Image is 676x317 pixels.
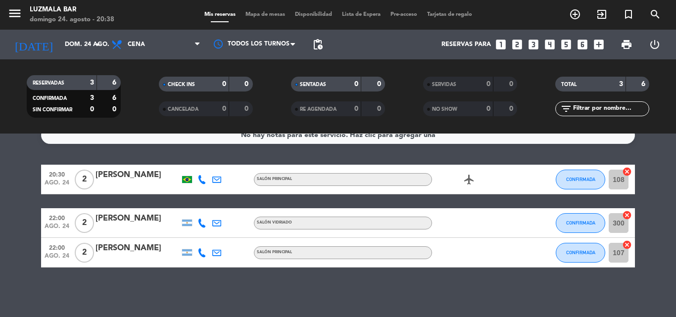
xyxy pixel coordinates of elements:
span: 2 [75,170,94,189]
i: cancel [622,167,632,177]
i: exit_to_app [596,8,608,20]
strong: 3 [90,94,94,101]
i: looks_two [511,38,524,51]
strong: 0 [486,81,490,88]
div: [PERSON_NAME] [96,242,180,255]
i: looks_6 [576,38,589,51]
strong: 0 [244,81,250,88]
strong: 6 [112,94,118,101]
strong: 3 [90,79,94,86]
span: Salón Principal [257,177,292,181]
span: Pre-acceso [386,12,422,17]
span: 2 [75,213,94,233]
i: looks_4 [543,38,556,51]
div: No hay notas para este servicio. Haz clic para agregar una [241,130,435,141]
span: pending_actions [312,39,324,50]
strong: 0 [354,105,358,112]
strong: 0 [509,81,515,88]
div: Luzmala Bar [30,5,114,15]
i: cancel [622,240,632,250]
span: Tarjetas de regalo [422,12,477,17]
span: SENTADAS [300,82,326,87]
strong: 0 [244,105,250,112]
span: CONFIRMADA [566,250,595,255]
strong: 6 [641,81,647,88]
strong: 0 [509,105,515,112]
i: power_settings_new [649,39,661,50]
div: [PERSON_NAME] [96,212,180,225]
i: filter_list [560,103,572,115]
strong: 3 [619,81,623,88]
strong: 0 [486,105,490,112]
strong: 0 [354,81,358,88]
i: arrow_drop_down [92,39,104,50]
span: CHECK INS [168,82,195,87]
span: Mis reservas [199,12,241,17]
i: looks_3 [527,38,540,51]
span: CONFIRMADA [33,96,67,101]
i: menu [7,6,22,21]
strong: 0 [377,81,383,88]
span: 2 [75,243,94,263]
i: looks_5 [560,38,573,51]
span: NO SHOW [432,107,457,112]
span: ago. 24 [45,180,69,191]
i: [DATE] [7,34,60,55]
i: add_box [592,38,605,51]
span: RE AGENDADA [300,107,337,112]
span: 22:00 [45,241,69,253]
strong: 0 [222,105,226,112]
i: airplanemode_active [463,174,475,185]
span: Lista de Espera [337,12,386,17]
strong: 0 [377,105,383,112]
span: 20:30 [45,168,69,180]
span: Cena [128,41,145,48]
span: Salón Principal [257,250,292,254]
input: Filtrar por nombre... [572,103,649,114]
div: domingo 24. agosto - 20:38 [30,15,114,25]
div: [PERSON_NAME] [96,169,180,181]
span: Mapa de mesas [241,12,290,17]
span: ago. 24 [45,223,69,234]
span: TOTAL [561,82,577,87]
strong: 0 [112,106,118,113]
i: add_circle_outline [569,8,581,20]
strong: 0 [222,81,226,88]
i: looks_one [494,38,507,51]
span: print [621,39,632,50]
span: SIN CONFIRMAR [33,107,72,112]
span: CONFIRMADA [566,220,595,226]
strong: 6 [112,79,118,86]
strong: 0 [90,106,94,113]
i: search [649,8,661,20]
span: SERVIDAS [432,82,456,87]
span: CONFIRMADA [566,177,595,182]
span: ago. 24 [45,253,69,264]
span: CANCELADA [168,107,198,112]
span: Disponibilidad [290,12,337,17]
div: LOG OUT [640,30,669,59]
span: 22:00 [45,212,69,223]
i: cancel [622,210,632,220]
i: turned_in_not [623,8,634,20]
span: Salón Vidriado [257,221,292,225]
span: Reservas para [441,41,491,48]
span: RESERVADAS [33,81,64,86]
